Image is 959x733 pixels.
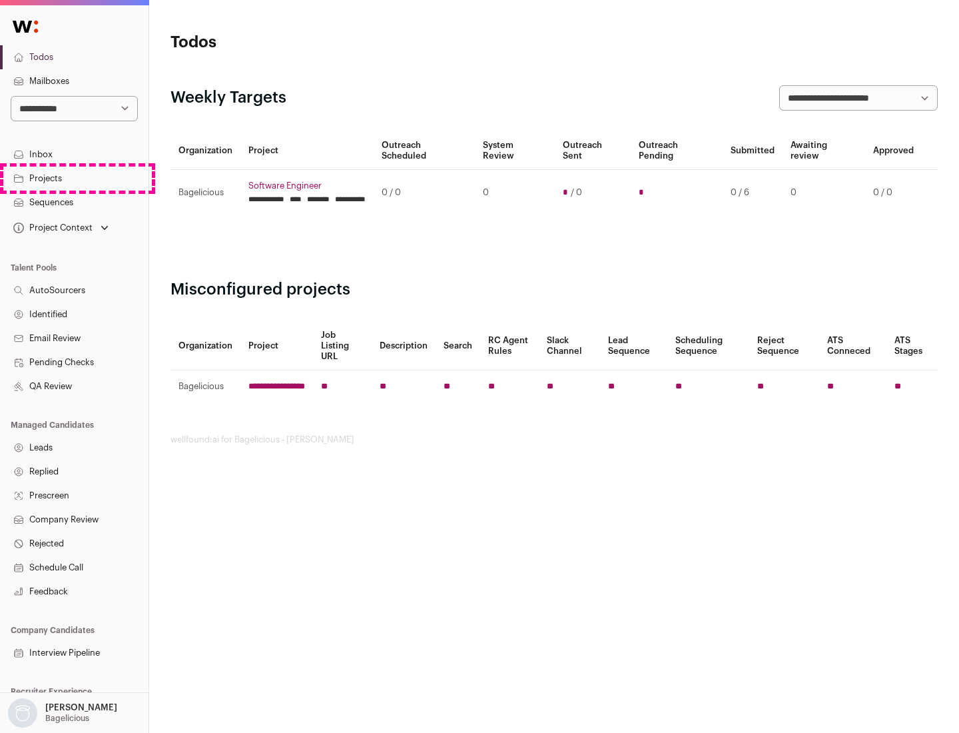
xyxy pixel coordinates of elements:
[11,219,111,237] button: Open dropdown
[374,132,475,170] th: Outreach Scheduled
[667,322,749,370] th: Scheduling Sequence
[480,322,538,370] th: RC Agent Rules
[539,322,600,370] th: Slack Channel
[170,170,240,216] td: Bagelicious
[723,170,783,216] td: 0 / 6
[571,187,582,198] span: / 0
[372,322,436,370] th: Description
[170,322,240,370] th: Organization
[11,223,93,233] div: Project Context
[475,170,554,216] td: 0
[475,132,554,170] th: System Review
[723,132,783,170] th: Submitted
[5,698,120,728] button: Open dropdown
[313,322,372,370] th: Job Listing URL
[374,170,475,216] td: 0 / 0
[170,32,426,53] h1: Todos
[240,322,313,370] th: Project
[170,132,240,170] th: Organization
[436,322,480,370] th: Search
[783,170,865,216] td: 0
[170,434,938,445] footer: wellfound:ai for Bagelicious - [PERSON_NAME]
[865,132,922,170] th: Approved
[8,698,37,728] img: nopic.png
[170,370,240,403] td: Bagelicious
[5,13,45,40] img: Wellfound
[631,132,722,170] th: Outreach Pending
[865,170,922,216] td: 0 / 0
[600,322,667,370] th: Lead Sequence
[240,132,374,170] th: Project
[819,322,886,370] th: ATS Conneced
[248,181,366,191] a: Software Engineer
[170,279,938,301] h2: Misconfigured projects
[45,713,89,724] p: Bagelicious
[749,322,820,370] th: Reject Sequence
[783,132,865,170] th: Awaiting review
[555,132,631,170] th: Outreach Sent
[886,322,938,370] th: ATS Stages
[170,87,286,109] h2: Weekly Targets
[45,702,117,713] p: [PERSON_NAME]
